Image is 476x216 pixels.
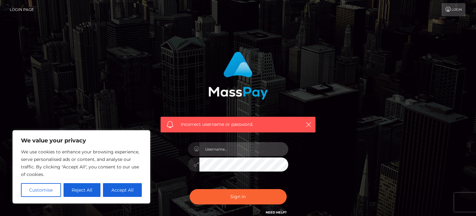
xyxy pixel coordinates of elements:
a: Login [442,3,465,16]
button: Reject All [64,183,101,197]
a: Need Help? [266,210,287,214]
button: Accept All [103,183,142,197]
span: Incorrect username or password. [181,121,295,128]
button: Customise [21,183,61,197]
img: MassPay Login [208,52,268,100]
p: We use cookies to enhance your browsing experience, serve personalised ads or content, and analys... [21,148,142,178]
p: We value your privacy [21,137,142,144]
input: Username... [199,142,288,156]
a: Login Page [10,3,34,16]
button: Sign in [190,189,287,204]
div: We value your privacy [13,130,150,203]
